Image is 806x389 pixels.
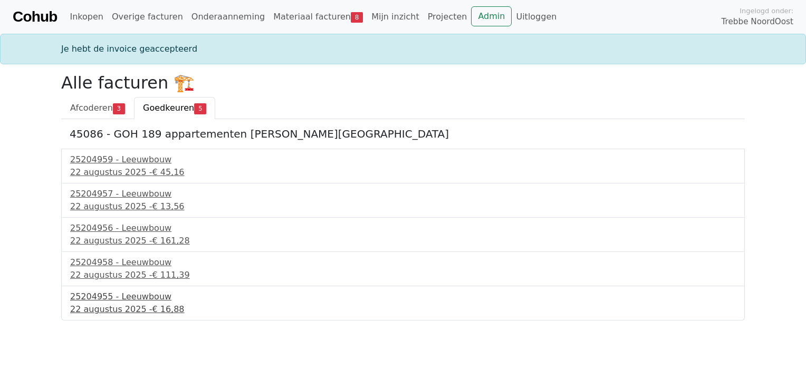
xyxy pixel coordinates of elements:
[70,200,736,213] div: 22 augustus 2025 -
[70,222,736,247] a: 25204956 - Leeuwbouw22 augustus 2025 -€ 161,28
[70,153,736,179] a: 25204959 - Leeuwbouw22 augustus 2025 -€ 45,16
[70,290,736,303] div: 25204955 - Leeuwbouw
[152,236,189,246] span: € 161,28
[113,103,125,114] span: 3
[143,103,194,113] span: Goedkeuren
[61,73,745,93] h2: Alle facturen 🏗️
[70,235,736,247] div: 22 augustus 2025 -
[70,188,736,213] a: 25204957 - Leeuwbouw22 augustus 2025 -€ 13,56
[424,6,472,27] a: Projecten
[152,167,184,177] span: € 45,16
[61,97,134,119] a: Afcoderen3
[269,6,367,27] a: Materiaal facturen8
[70,166,736,179] div: 22 augustus 2025 -
[108,6,187,27] a: Overige facturen
[351,12,363,23] span: 8
[70,128,736,140] h5: 45086 - GOH 189 appartementen [PERSON_NAME][GEOGRAPHIC_DATA]
[70,103,113,113] span: Afcoderen
[55,43,751,55] div: Je hebt de invoice geaccepteerd
[70,256,736,281] a: 25204958 - Leeuwbouw22 augustus 2025 -€ 111,39
[70,188,736,200] div: 25204957 - Leeuwbouw
[512,6,561,27] a: Uitloggen
[70,269,736,281] div: 22 augustus 2025 -
[134,97,215,119] a: Goedkeuren5
[70,290,736,316] a: 25204955 - Leeuwbouw22 augustus 2025 -€ 16,88
[367,6,424,27] a: Mijn inzicht
[152,304,184,314] span: € 16,88
[13,4,57,30] a: Cohub
[70,222,736,235] div: 25204956 - Leeuwbouw
[70,303,736,316] div: 22 augustus 2025 -
[65,6,107,27] a: Inkopen
[471,6,512,26] a: Admin
[187,6,269,27] a: Onderaanneming
[740,6,793,16] span: Ingelogd onder:
[70,256,736,269] div: 25204958 - Leeuwbouw
[722,16,793,28] span: Trebbe NoordOost
[70,153,736,166] div: 25204959 - Leeuwbouw
[152,201,184,211] span: € 13,56
[194,103,206,114] span: 5
[152,270,189,280] span: € 111,39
